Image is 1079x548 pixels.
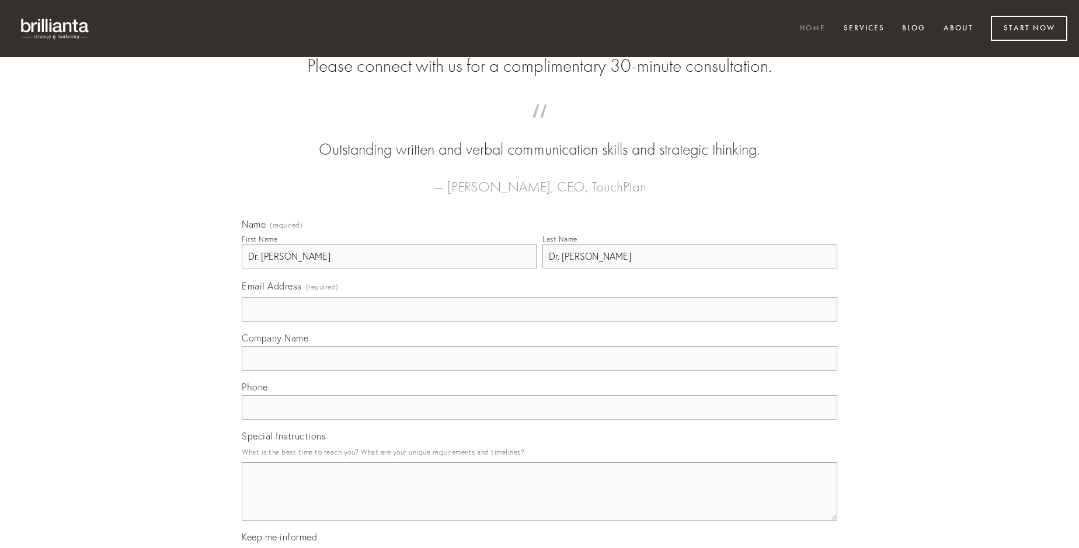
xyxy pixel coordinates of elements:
[270,222,302,229] span: (required)
[936,19,981,39] a: About
[242,444,837,460] p: What is the best time to reach you? What are your unique requirements and timelines?
[242,381,268,393] span: Phone
[242,235,277,243] div: First Name
[306,279,339,295] span: (required)
[260,161,819,198] figcaption: — [PERSON_NAME], CEO, TouchPlan
[991,16,1067,41] a: Start Now
[242,55,837,77] h2: Please connect with us for a complimentary 30-minute consultation.
[242,332,308,344] span: Company Name
[12,12,99,46] img: brillianta - research, strategy, marketing
[242,280,302,292] span: Email Address
[792,19,833,39] a: Home
[260,116,819,138] span: “
[242,531,317,543] span: Keep me informed
[242,430,326,442] span: Special Instructions
[542,235,577,243] div: Last Name
[894,19,933,39] a: Blog
[242,218,266,230] span: Name
[260,116,819,161] blockquote: Outstanding written and verbal communication skills and strategic thinking.
[836,19,892,39] a: Services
